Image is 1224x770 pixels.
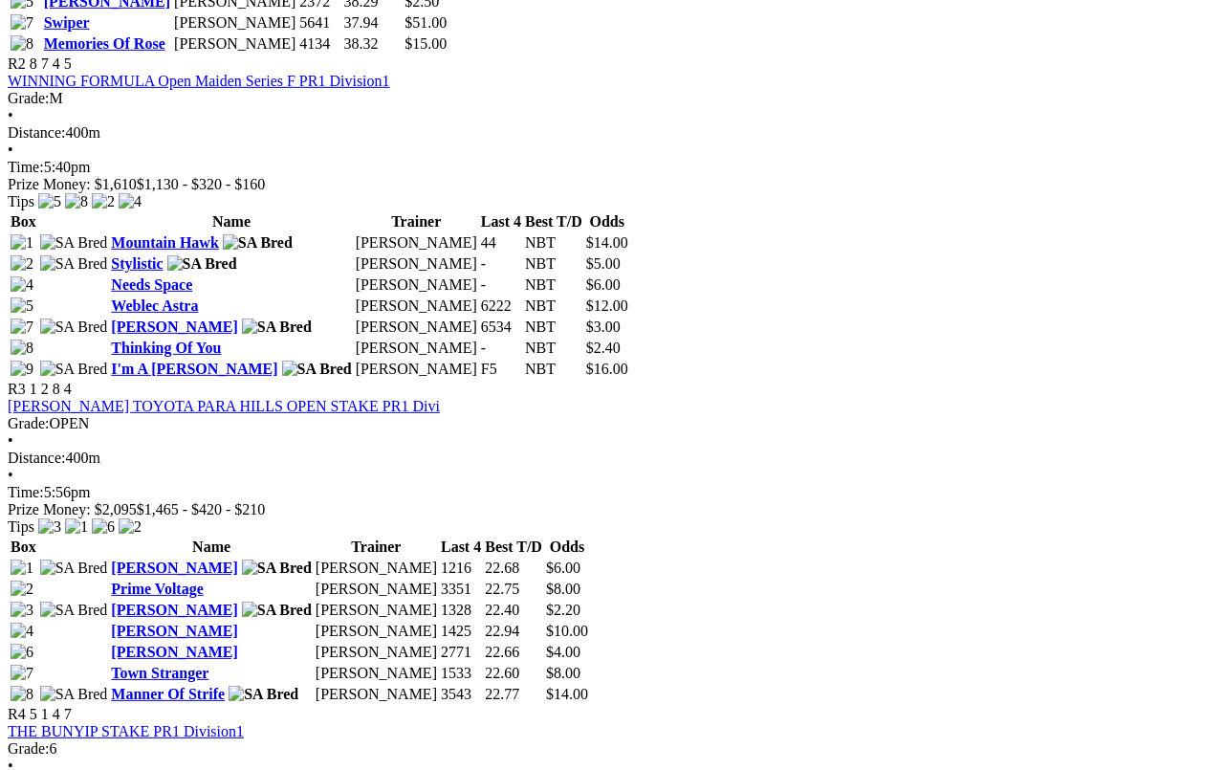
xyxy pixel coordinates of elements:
a: Swiper [44,14,90,31]
div: 5:40pm [8,159,1216,176]
span: Distance: [8,124,65,141]
span: $2.20 [546,602,580,618]
th: Odds [545,538,589,557]
th: Name [110,538,313,557]
span: Grade: [8,90,50,106]
td: [PERSON_NAME] [355,318,478,337]
span: $51.00 [404,14,447,31]
span: $12.00 [586,297,628,314]
span: $8.00 [546,581,580,597]
span: $6.00 [546,560,580,576]
td: [PERSON_NAME] [315,643,438,662]
td: NBT [524,254,583,274]
span: Tips [8,518,34,535]
img: SA Bred [40,686,108,703]
td: [PERSON_NAME] [173,13,296,33]
td: NBT [524,275,583,295]
span: Time: [8,159,44,175]
td: 38.32 [342,34,402,54]
span: • [8,432,13,449]
span: $16.00 [586,361,628,377]
td: NBT [524,233,583,253]
td: 22.75 [484,580,543,599]
th: Best T/D [524,212,583,231]
th: Last 4 [440,538,482,557]
td: [PERSON_NAME] [173,34,296,54]
td: [PERSON_NAME] [315,664,438,683]
td: [PERSON_NAME] [315,559,438,578]
td: 6222 [480,297,522,316]
a: THE BUNYIP STAKE PR1 Division1 [8,723,244,739]
img: SA Bred [242,602,312,619]
th: Name [110,212,352,231]
td: 22.94 [484,622,543,641]
span: $8.00 [546,665,580,681]
img: SA Bred [40,560,108,577]
div: M [8,90,1216,107]
img: 3 [38,518,61,536]
a: [PERSON_NAME] [111,623,237,639]
span: $3.00 [586,319,621,335]
td: [PERSON_NAME] [355,297,478,316]
td: [PERSON_NAME] [315,622,438,641]
div: 400m [8,450,1216,467]
div: 400m [8,124,1216,142]
a: [PERSON_NAME] [111,319,237,335]
span: $4.00 [546,644,580,660]
span: $5.00 [586,255,621,272]
span: R4 [8,706,26,722]
span: $2.40 [586,340,621,356]
td: [PERSON_NAME] [355,275,478,295]
a: [PERSON_NAME] [111,560,237,576]
td: 4134 [298,34,340,54]
td: 22.68 [484,559,543,578]
a: Mountain Hawk [111,234,218,251]
th: Trainer [355,212,478,231]
a: I'm A [PERSON_NAME] [111,361,277,377]
span: Grade: [8,415,50,431]
img: SA Bred [40,319,108,336]
td: 3543 [440,685,482,704]
img: 1 [65,518,88,536]
img: 2 [92,193,115,210]
img: 5 [38,193,61,210]
td: [PERSON_NAME] [355,254,478,274]
td: 1328 [440,601,482,620]
td: [PERSON_NAME] [355,339,478,358]
span: $10.00 [546,623,588,639]
img: SA Bred [229,686,298,703]
span: • [8,142,13,158]
span: Box [11,213,36,230]
img: 8 [11,686,33,703]
span: $14.00 [546,686,588,702]
img: SA Bred [40,255,108,273]
div: OPEN [8,415,1216,432]
span: • [8,467,13,483]
td: 1425 [440,622,482,641]
span: 5 1 4 7 [30,706,72,722]
a: [PERSON_NAME] TOYOTA PARA HILLS OPEN STAKE PR1 Divi [8,398,440,414]
img: 4 [119,193,142,210]
td: NBT [524,339,583,358]
img: 2 [11,255,33,273]
img: 7 [11,319,33,336]
span: 1 2 8 4 [30,381,72,397]
a: WINNING FORMULA Open Maiden Series F PR1 Division1 [8,73,390,89]
td: 22.40 [484,601,543,620]
a: Town Stranger [111,665,208,681]
img: SA Bred [223,234,293,252]
img: 6 [92,518,115,536]
td: 6534 [480,318,522,337]
td: - [480,254,522,274]
span: $1,465 - $420 - $210 [137,501,266,517]
div: 6 [8,740,1216,758]
th: Best T/D [484,538,543,557]
img: 6 [11,644,33,661]
td: 2771 [440,643,482,662]
th: Last 4 [480,212,522,231]
img: 8 [11,35,33,53]
td: 22.60 [484,664,543,683]
img: 8 [65,193,88,210]
div: Prize Money: $2,095 [8,501,1216,518]
img: 3 [11,602,33,619]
